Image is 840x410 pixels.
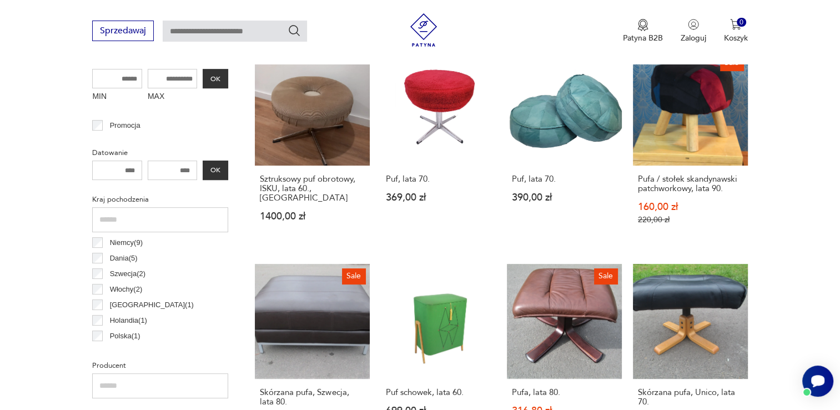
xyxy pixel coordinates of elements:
p: 1400,00 zł [260,212,365,221]
h3: Sztruksowy puf obrotowy, ISKU, lata 60., [GEOGRAPHIC_DATA] [260,174,365,203]
p: Koszyk [724,33,748,43]
h3: Pufa, lata 80. [512,388,617,397]
a: Puf, lata 70.Puf, lata 70.390,00 zł [507,51,622,246]
h3: Skórzana pufa, Unico, lata 70. [638,388,743,407]
h3: Puf, lata 70. [386,174,491,184]
p: Datowanie [92,147,228,159]
p: 390,00 zł [512,193,617,202]
a: Puf, lata 70.Puf, lata 70.369,00 zł [381,51,496,246]
button: OK [203,69,228,88]
a: Sztruksowy puf obrotowy, ISKU, lata 60., FinlandiaSztruksowy puf obrotowy, ISKU, lata 60., [GEOGR... [255,51,370,246]
label: MAX [148,88,198,106]
h3: Puf, lata 70. [512,174,617,184]
p: Kraj pochodzenia [92,193,228,206]
p: [GEOGRAPHIC_DATA] ( 1 ) [110,299,194,311]
p: 160,00 zł [638,202,743,212]
p: Szwecja ( 2 ) [110,268,145,280]
img: Ikona koszyka [730,19,741,30]
button: Sprzedawaj [92,21,154,41]
p: 369,00 zł [386,193,491,202]
p: Polska ( 1 ) [110,330,140,342]
div: 0 [737,18,746,27]
p: Holandia ( 1 ) [110,314,147,327]
button: Szukaj [288,24,301,37]
p: [GEOGRAPHIC_DATA] ( 1 ) [110,346,194,358]
label: MIN [92,88,142,106]
button: 0Koszyk [724,19,748,43]
p: Patyna B2B [623,33,663,43]
h3: Puf schowek, lata 60. [386,388,491,397]
img: Ikona medalu [637,19,648,31]
a: Sprzedawaj [92,28,154,36]
h3: Skórzana pufa, Szwecja, lata 80. [260,388,365,407]
p: Promocja [110,119,140,132]
iframe: Smartsupp widget button [802,366,833,397]
a: Ikona medaluPatyna B2B [623,19,663,43]
p: Włochy ( 2 ) [110,283,143,296]
h3: Pufa / stołek skandynawski patchworkowy, lata 90. [638,174,743,193]
img: Ikonka użytkownika [688,19,699,30]
p: Dania ( 5 ) [110,252,138,264]
p: Zaloguj [681,33,706,43]
p: Producent [92,359,228,372]
button: Zaloguj [681,19,706,43]
p: Niemcy ( 9 ) [110,237,143,249]
img: Patyna - sklep z meblami i dekoracjami vintage [407,13,440,47]
button: Patyna B2B [623,19,663,43]
a: SalePufa / stołek skandynawski patchworkowy, lata 90.Pufa / stołek skandynawski patchworkowy, lat... [633,51,748,246]
button: OK [203,161,228,180]
p: 220,00 zł [638,215,743,224]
